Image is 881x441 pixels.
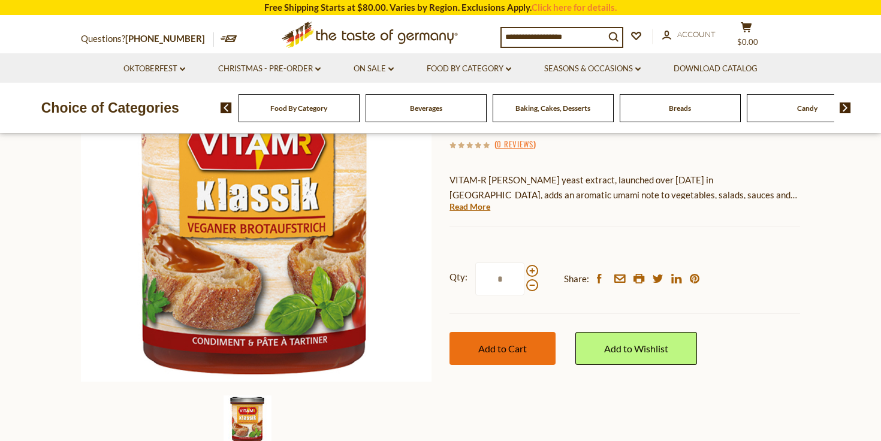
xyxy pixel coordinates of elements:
[449,270,467,285] strong: Qty:
[354,62,394,75] a: On Sale
[218,62,321,75] a: Christmas - PRE-ORDER
[677,29,716,39] span: Account
[494,138,536,150] span: ( )
[475,262,524,295] input: Qty:
[737,37,758,47] span: $0.00
[81,31,432,382] img: Vitam-R Classic Yeast Extract, Plant-Based Savory Spread, 8.8 oz
[449,201,490,213] a: Read More
[515,104,590,113] a: Baking, Cakes, Desserts
[449,173,800,203] p: VITAM-R [PERSON_NAME] yeast extract, launched over [DATE] in [GEOGRAPHIC_DATA], adds an aromatic ...
[123,62,185,75] a: Oktoberfest
[478,343,527,354] span: Add to Cart
[449,332,556,365] button: Add to Cart
[544,62,641,75] a: Seasons & Occasions
[564,271,589,286] span: Share:
[410,104,442,113] a: Beverages
[728,22,764,52] button: $0.00
[427,62,511,75] a: Food By Category
[81,31,214,47] p: Questions?
[669,104,691,113] a: Breads
[797,104,817,113] a: Candy
[674,62,758,75] a: Download Catalog
[532,2,617,13] a: Click here for details.
[125,33,205,44] a: [PHONE_NUMBER]
[497,138,533,151] a: 0 Reviews
[840,102,851,113] img: next arrow
[575,332,697,365] a: Add to Wishlist
[662,28,716,41] a: Account
[270,104,327,113] a: Food By Category
[221,102,232,113] img: previous arrow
